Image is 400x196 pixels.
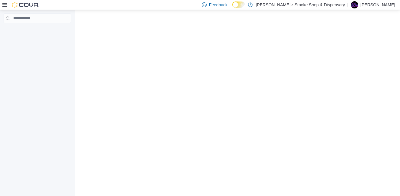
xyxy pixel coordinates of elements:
[361,1,395,8] p: [PERSON_NAME]
[12,2,39,8] img: Cova
[347,1,348,8] p: |
[209,2,227,8] span: Feedback
[256,1,345,8] p: [PERSON_NAME]'z Smoke Shop & Dispensary
[4,24,71,39] nav: Complex example
[351,1,358,8] div: Dubie Smith
[232,2,245,8] input: Dark Mode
